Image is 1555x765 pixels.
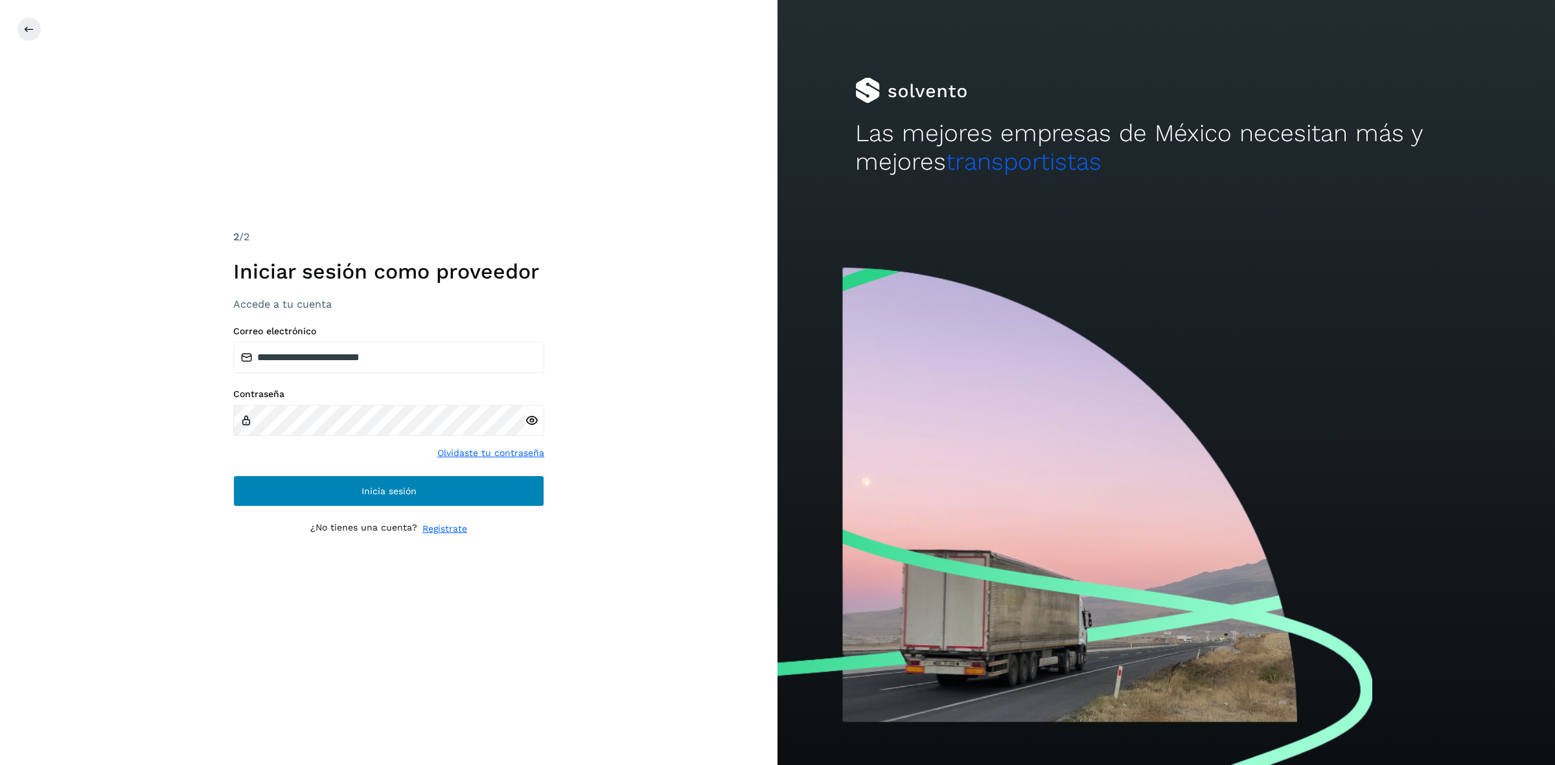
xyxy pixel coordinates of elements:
a: Regístrate [422,522,467,536]
div: /2 [233,229,544,245]
h2: Las mejores empresas de México necesitan más y mejores [855,119,1477,177]
label: Correo electrónico [233,326,544,337]
label: Contraseña [233,389,544,400]
button: Inicia sesión [233,475,544,507]
h3: Accede a tu cuenta [233,298,544,310]
h1: Iniciar sesión como proveedor [233,259,544,284]
p: ¿No tienes una cuenta? [310,522,417,536]
span: 2 [233,231,239,243]
a: Olvidaste tu contraseña [437,446,544,460]
span: Inicia sesión [362,486,417,496]
span: transportistas [946,148,1101,176]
